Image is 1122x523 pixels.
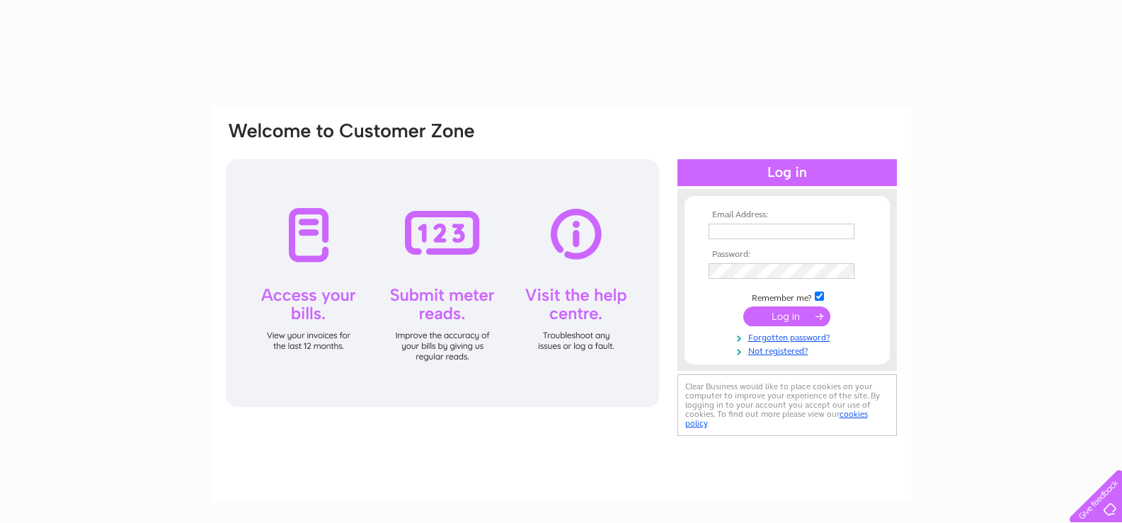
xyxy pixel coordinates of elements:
a: cookies policy [685,409,868,428]
input: Submit [743,306,830,326]
div: Clear Business would like to place cookies on your computer to improve your experience of the sit... [677,374,897,436]
th: Password: [705,250,869,260]
a: Not registered? [709,343,869,357]
td: Remember me? [705,289,869,304]
a: Forgotten password? [709,330,869,343]
th: Email Address: [705,210,869,220]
